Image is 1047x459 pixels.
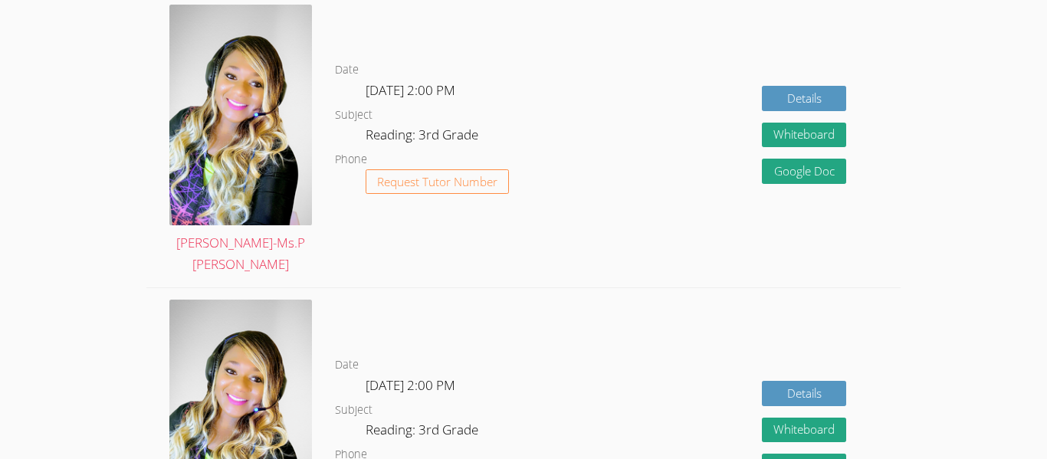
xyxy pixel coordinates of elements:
[366,124,481,150] dd: Reading: 3rd Grade
[762,86,846,111] a: Details
[762,159,846,184] a: Google Doc
[366,81,455,99] span: [DATE] 2:00 PM
[335,150,367,169] dt: Phone
[335,401,373,420] dt: Subject
[366,376,455,394] span: [DATE] 2:00 PM
[762,123,846,148] button: Whiteboard
[366,169,509,195] button: Request Tutor Number
[335,106,373,125] dt: Subject
[335,356,359,375] dt: Date
[366,419,481,445] dd: Reading: 3rd Grade
[169,5,312,225] img: avatar.png
[377,176,497,188] span: Request Tutor Number
[335,61,359,80] dt: Date
[762,381,846,406] a: Details
[762,418,846,443] button: Whiteboard
[169,5,312,276] a: [PERSON_NAME]-Ms.P [PERSON_NAME]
